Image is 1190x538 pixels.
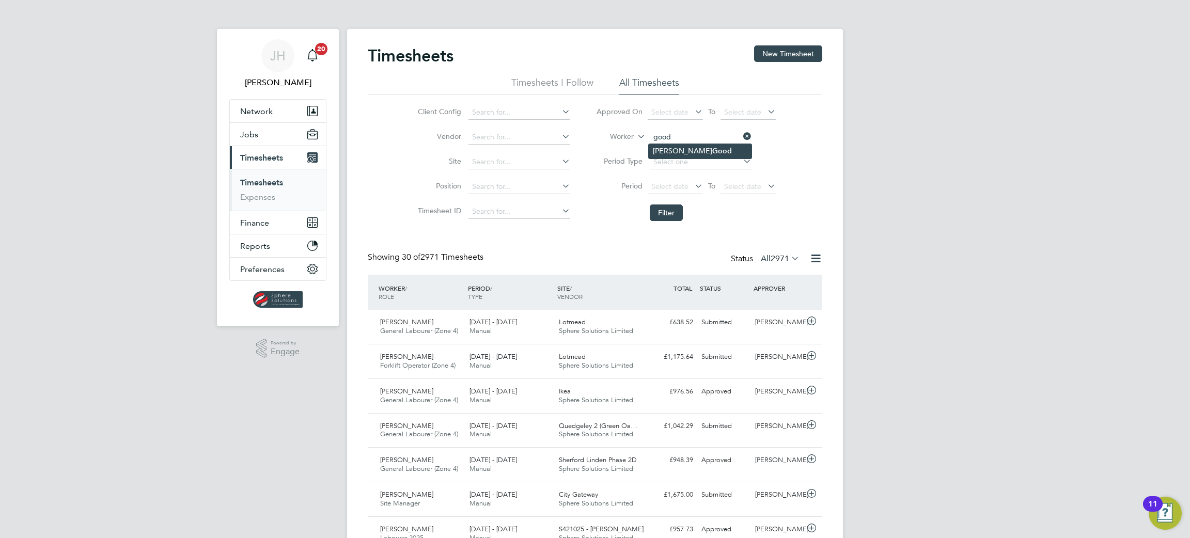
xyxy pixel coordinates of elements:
[651,107,688,117] span: Select date
[724,182,761,191] span: Select date
[619,76,679,95] li: All Timesheets
[380,361,456,370] span: Forklift Operator (Zone 4)
[468,180,570,194] input: Search for...
[469,326,492,335] span: Manual
[240,106,273,116] span: Network
[253,291,303,308] img: spheresolutions-logo-retina.png
[380,352,433,361] span: [PERSON_NAME]
[469,464,492,473] span: Manual
[559,361,633,370] span: Sphere Solutions Limited
[468,105,570,120] input: Search for...
[230,169,326,211] div: Timesheets
[751,279,805,297] div: APPROVER
[270,49,286,62] span: JH
[751,521,805,538] div: [PERSON_NAME]
[380,421,433,430] span: [PERSON_NAME]
[380,499,420,508] span: Site Manager
[570,284,572,292] span: /
[271,339,300,347] span: Powered by
[302,39,323,72] a: 20
[697,349,751,366] div: Submitted
[650,204,683,221] button: Filter
[415,132,461,141] label: Vendor
[469,395,492,404] span: Manual
[468,130,570,145] input: Search for...
[596,107,643,116] label: Approved On
[644,349,697,366] div: £1,175.64
[230,234,326,257] button: Reports
[712,147,732,155] b: Good
[230,258,326,280] button: Preferences
[644,418,697,435] div: £1,042.29
[380,490,433,499] span: [PERSON_NAME]
[559,499,633,508] span: Sphere Solutions Limited
[240,130,258,139] span: Jobs
[469,525,517,533] span: [DATE] - [DATE]
[315,43,327,55] span: 20
[587,132,634,142] label: Worker
[644,521,697,538] div: £957.73
[724,107,761,117] span: Select date
[697,279,751,297] div: STATUS
[469,499,492,508] span: Manual
[596,181,643,191] label: Period
[751,383,805,400] div: [PERSON_NAME]
[402,252,483,262] span: 2971 Timesheets
[229,76,326,89] span: Jakir Hussain
[240,192,275,202] a: Expenses
[1149,497,1182,530] button: Open Resource Center, 11 new notifications
[380,326,458,335] span: General Labourer (Zone 4)
[380,395,458,404] span: General Labourer (Zone 4)
[230,146,326,169] button: Timesheets
[559,326,633,335] span: Sphere Solutions Limited
[651,182,688,191] span: Select date
[1148,504,1157,517] div: 11
[771,254,789,264] span: 2971
[649,144,751,158] li: [PERSON_NAME]
[559,395,633,404] span: Sphere Solutions Limited
[559,318,586,326] span: Lotmead
[230,123,326,146] button: Jobs
[217,29,339,326] nav: Main navigation
[644,314,697,331] div: £638.52
[754,45,822,62] button: New Timesheet
[229,39,326,89] a: JH[PERSON_NAME]
[697,521,751,538] div: Approved
[469,421,517,430] span: [DATE] - [DATE]
[644,383,697,400] div: £976.56
[240,241,270,251] span: Reports
[230,100,326,122] button: Network
[559,464,633,473] span: Sphere Solutions Limited
[240,178,283,187] a: Timesheets
[468,204,570,219] input: Search for...
[469,490,517,499] span: [DATE] - [DATE]
[468,292,482,300] span: TYPE
[405,284,407,292] span: /
[415,181,461,191] label: Position
[697,314,751,331] div: Submitted
[229,291,326,308] a: Go to home page
[559,387,571,395] span: Ikea
[490,284,492,292] span: /
[380,455,433,464] span: [PERSON_NAME]
[469,352,517,361] span: [DATE] - [DATE]
[650,155,751,169] input: Select one
[751,418,805,435] div: [PERSON_NAME]
[469,430,492,438] span: Manual
[751,314,805,331] div: [PERSON_NAME]
[379,292,394,300] span: ROLE
[751,452,805,469] div: [PERSON_NAME]
[751,349,805,366] div: [PERSON_NAME]
[376,279,465,306] div: WORKER
[380,318,433,326] span: [PERSON_NAME]
[271,347,300,356] span: Engage
[751,486,805,503] div: [PERSON_NAME]
[559,455,637,464] span: Sherford Linden Phase 2D
[674,284,692,292] span: TOTAL
[468,155,570,169] input: Search for...
[697,418,751,435] div: Submitted
[240,264,285,274] span: Preferences
[469,318,517,326] span: [DATE] - [DATE]
[705,179,718,193] span: To
[469,387,517,395] span: [DATE] - [DATE]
